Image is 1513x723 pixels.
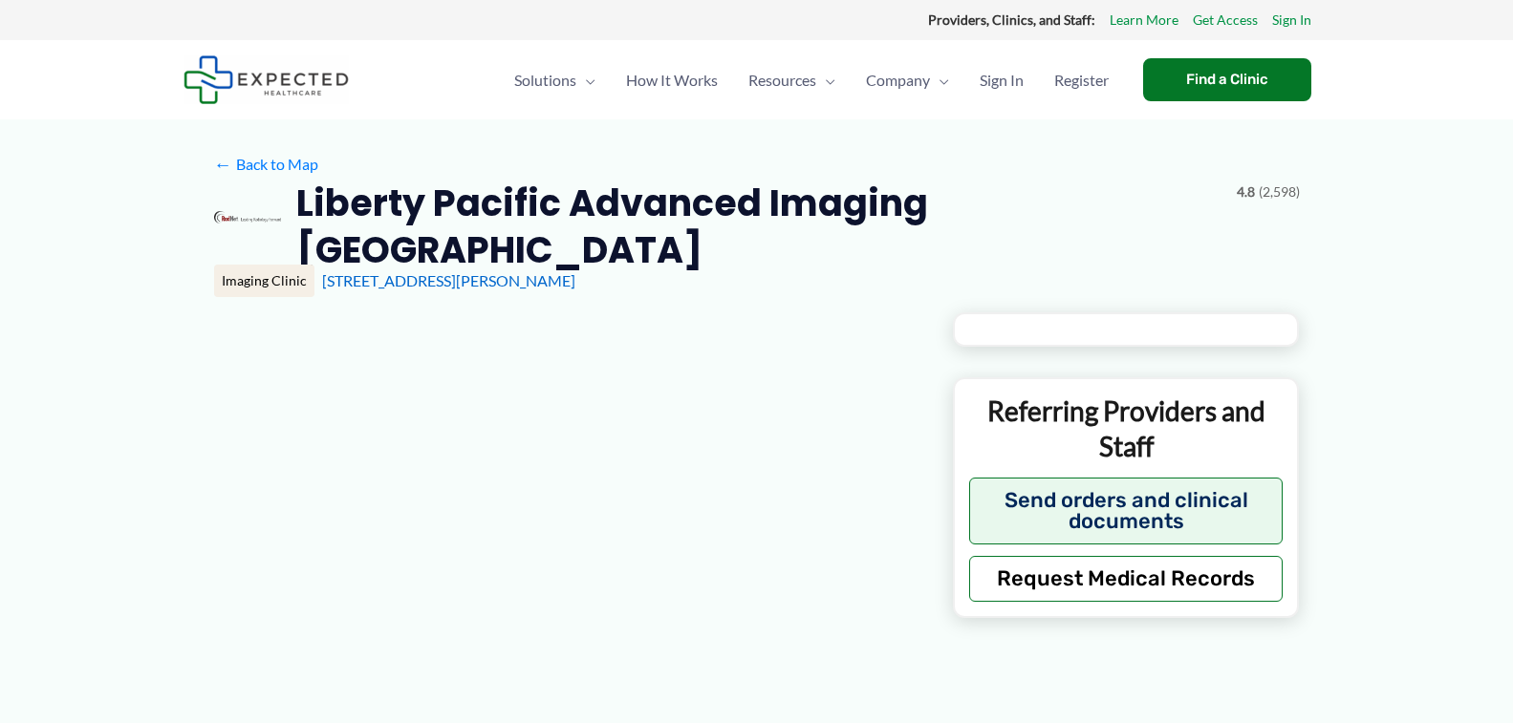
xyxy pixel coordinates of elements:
[499,47,1124,114] nav: Primary Site Navigation
[1193,8,1258,32] a: Get Access
[1143,58,1311,101] a: Find a Clinic
[184,55,349,104] img: Expected Healthcare Logo - side, dark font, small
[626,47,718,114] span: How It Works
[866,47,930,114] span: Company
[1110,8,1178,32] a: Learn More
[1272,8,1311,32] a: Sign In
[851,47,964,114] a: CompanyMenu Toggle
[611,47,733,114] a: How It Works
[214,155,232,173] span: ←
[980,47,1024,114] span: Sign In
[928,11,1095,28] strong: Providers, Clinics, and Staff:
[322,271,575,289] a: [STREET_ADDRESS][PERSON_NAME]
[1237,180,1255,204] span: 4.8
[214,150,318,179] a: ←Back to Map
[969,393,1284,463] p: Referring Providers and Staff
[576,47,595,114] span: Menu Toggle
[1039,47,1124,114] a: Register
[296,180,1221,274] h2: Liberty Pacific Advanced Imaging [GEOGRAPHIC_DATA]
[748,47,816,114] span: Resources
[514,47,576,114] span: Solutions
[733,47,851,114] a: ResourcesMenu Toggle
[1259,180,1300,204] span: (2,598)
[816,47,835,114] span: Menu Toggle
[969,556,1284,602] button: Request Medical Records
[499,47,611,114] a: SolutionsMenu Toggle
[930,47,949,114] span: Menu Toggle
[964,47,1039,114] a: Sign In
[1054,47,1109,114] span: Register
[969,478,1284,544] button: Send orders and clinical documents
[214,265,314,297] div: Imaging Clinic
